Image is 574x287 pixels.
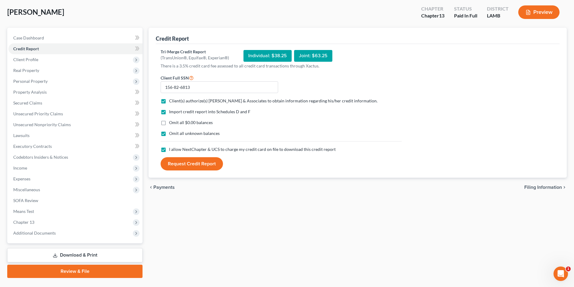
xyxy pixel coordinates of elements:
[13,122,71,127] span: Unsecured Nonpriority Claims
[13,209,34,214] span: Means Test
[566,267,571,271] span: 1
[7,8,64,16] span: [PERSON_NAME]
[8,98,143,108] a: Secured Claims
[13,198,38,203] span: SOFA Review
[13,154,68,160] span: Codebtors Insiders & Notices
[169,98,378,103] span: Client(s) authorize(s) [PERSON_NAME] & Associates to obtain information regarding his/her credit ...
[13,111,63,116] span: Unsecured Priority Claims
[161,157,223,170] button: Request Credit Report
[562,185,567,190] i: chevron_right
[161,49,229,55] div: Tri-Merge Credit Report
[524,185,562,190] span: Filing Information
[149,185,175,190] button: chevron_left Payments
[169,109,250,114] span: Import credit report into Schedules D and F
[243,50,292,62] div: Individual: $38.25
[13,230,56,236] span: Additional Documents
[8,119,143,130] a: Unsecured Nonpriority Claims
[439,13,444,18] span: 13
[13,79,48,84] span: Personal Property
[13,144,52,149] span: Executory Contracts
[454,5,477,12] div: Status
[8,108,143,119] a: Unsecured Priority Claims
[13,220,34,225] span: Chapter 13
[524,185,567,190] button: Filing Information chevron_right
[421,12,444,19] div: Chapter
[518,5,560,19] button: Preview
[13,46,39,51] span: Credit Report
[454,12,477,19] div: Paid In Full
[161,63,402,69] p: There is a 3.5% credit card fee assessed to all credit card transactions through Xactus.
[13,133,30,138] span: Lawsuits
[13,176,30,181] span: Expenses
[13,68,39,73] span: Real Property
[169,147,336,152] span: I allow NextChapter & UCS to charge my credit card on file to download this credit report
[7,265,143,278] a: Review & File
[487,5,509,12] div: District
[554,267,568,281] iframe: Intercom live chat
[8,33,143,43] a: Case Dashboard
[8,195,143,206] a: SOFA Review
[161,75,189,80] span: Client Full SSN
[8,43,143,54] a: Credit Report
[156,35,189,42] div: Credit Report
[169,131,220,136] span: Omit all unknown balances
[13,165,27,170] span: Income
[487,12,509,19] div: LAMB
[7,248,143,262] a: Download & Print
[13,35,44,40] span: Case Dashboard
[13,89,47,95] span: Property Analysis
[149,185,153,190] i: chevron_left
[13,100,42,105] span: Secured Claims
[421,5,444,12] div: Chapter
[161,81,278,93] input: XXX-XX-XXXX
[161,55,229,61] div: (TransUnion®, Equifax®, Experian®)
[153,185,175,190] span: Payments
[294,50,332,62] div: Joint: $63.25
[8,130,143,141] a: Lawsuits
[169,120,213,125] span: Omit all $0.00 balances
[13,187,40,192] span: Miscellaneous
[13,57,38,62] span: Client Profile
[8,141,143,152] a: Executory Contracts
[8,87,143,98] a: Property Analysis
